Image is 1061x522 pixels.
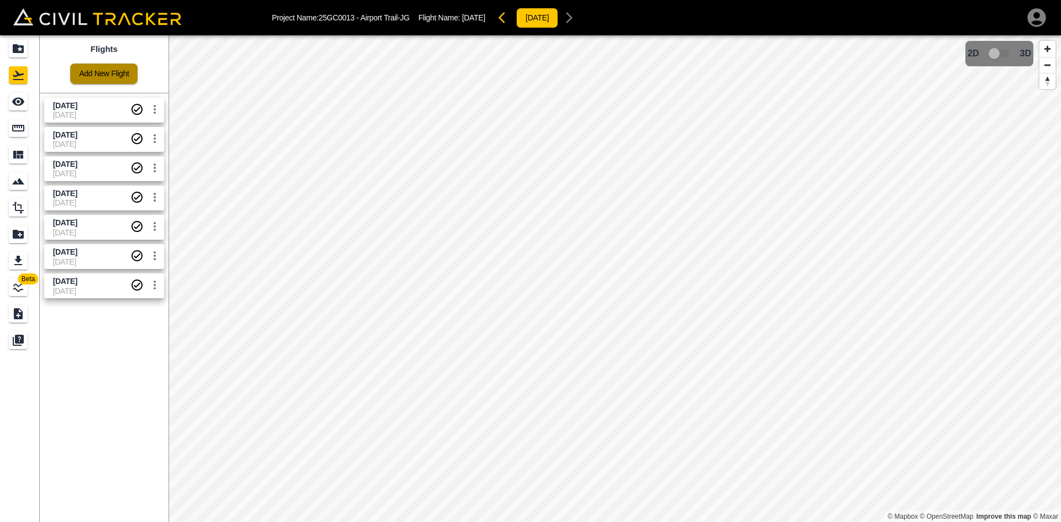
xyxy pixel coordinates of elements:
p: Project Name: 25GC0013 - Airport Trail-JG [272,13,409,22]
span: 2D [968,49,979,59]
span: 3D model not uploaded yet [984,43,1016,64]
span: 3D [1020,49,1031,59]
button: Zoom out [1039,57,1055,73]
p: Flight Name: [418,13,485,22]
button: [DATE] [516,8,558,28]
button: Zoom in [1039,41,1055,57]
img: Civil Tracker [13,8,181,25]
a: OpenStreetMap [920,513,974,520]
a: Maxar [1033,513,1058,520]
canvas: Map [169,35,1061,522]
button: Reset bearing to north [1039,73,1055,89]
span: [DATE] [462,13,485,22]
a: Mapbox [887,513,918,520]
a: Map feedback [976,513,1031,520]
